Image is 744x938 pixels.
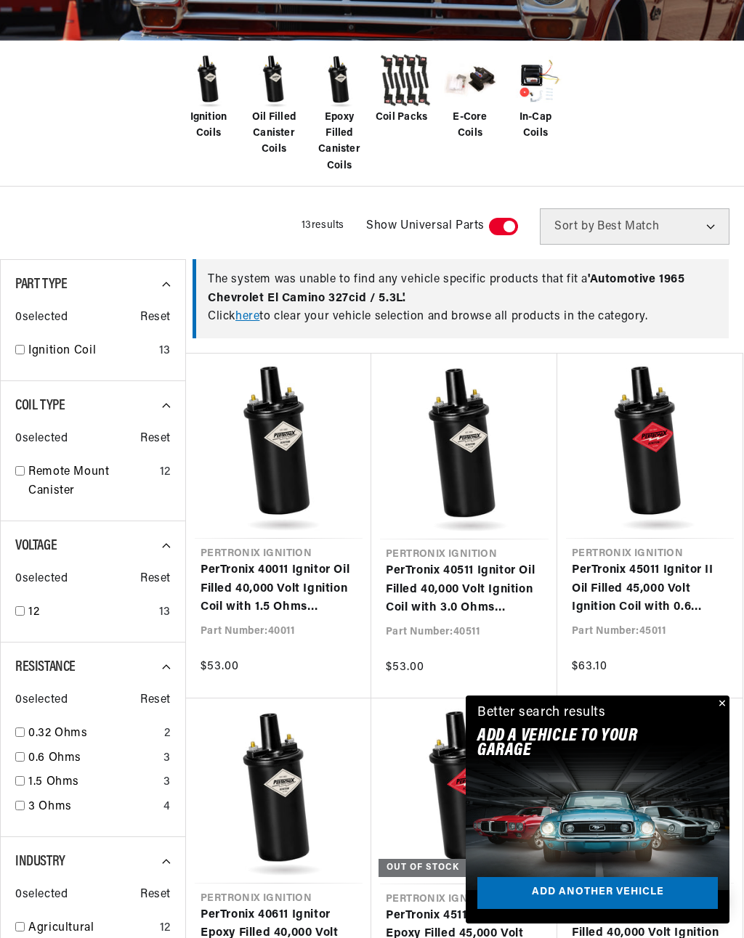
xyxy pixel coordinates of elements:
[163,773,171,792] div: 3
[28,773,158,792] a: 1.5 Ohms
[179,110,238,142] span: Ignition Coils
[193,259,729,338] div: The system was unable to find any vehicle specific products that fit a Click to clear your vehicl...
[477,729,682,759] h2: Add A VEHICLE to your garage
[506,52,565,142] a: In-Cap Coils In-Cap Coils
[302,220,344,231] span: 13 results
[540,208,729,245] select: Sort by
[28,463,154,500] a: Remote Mount Canister
[310,110,368,175] span: Epoxy Filled Canister Coils
[15,430,68,449] span: 0 selected
[310,52,368,110] img: Epoxy Filled Canister Coils
[15,660,76,674] span: Resistance
[164,725,171,743] div: 2
[245,52,303,110] img: Oil Filled Canister Coils
[140,430,171,449] span: Reset
[15,399,65,413] span: Coil Type
[386,562,543,618] a: PerTronix 40511 Ignitor Oil Filled 40,000 Volt Ignition Coil with 3.0 Ohms Resistance in Black
[28,798,158,817] a: 3 Ohms
[163,749,171,768] div: 3
[28,919,154,938] a: Agricultural
[554,221,594,232] span: Sort by
[28,725,158,743] a: 0.32 Ohms
[15,539,57,553] span: Voltage
[15,886,68,905] span: 0 selected
[201,561,357,617] a: PerTronix 40011 Ignitor Oil Filled 40,000 Volt Ignition Coil with 1.5 Ohms Resistance in Black
[366,217,485,236] span: Show Universal Parts
[28,603,153,622] a: 12
[15,691,68,710] span: 0 selected
[376,52,434,110] img: Coil Packs
[208,274,685,304] span: ' Automotive 1965 Chevrolet El Camino 327cid / 5.3L '.
[441,52,499,110] img: E-Core Coils
[15,855,65,869] span: Industry
[376,52,434,126] a: Coil Packs Coil Packs
[159,342,171,361] div: 13
[28,749,158,768] a: 0.6 Ohms
[572,561,728,617] a: PerTronix 45011 Ignitor II Oil Filled 45,000 Volt Ignition Coil with 0.6 Ohms Resistance in Black
[160,463,171,482] div: 12
[441,110,499,142] span: E-Core Coils
[245,52,303,158] a: Oil Filled Canister Coils Oil Filled Canister Coils
[140,691,171,710] span: Reset
[376,110,427,126] span: Coil Packs
[15,309,68,327] span: 0 selected
[506,110,565,142] span: In-Cap Coils
[712,696,729,713] button: Close
[179,52,238,110] img: Ignition Coils
[163,798,171,817] div: 4
[15,570,68,589] span: 0 selected
[179,52,238,142] a: Ignition Coils Ignition Coils
[477,703,606,724] div: Better search results
[159,603,171,622] div: 13
[235,311,259,322] a: here
[15,277,67,292] span: Part Type
[245,110,303,158] span: Oil Filled Canister Coils
[140,309,171,327] span: Reset
[506,52,565,110] img: In-Cap Coils
[28,342,153,361] a: Ignition Coil
[477,877,718,910] a: Add another vehicle
[310,52,368,175] a: Epoxy Filled Canister Coils Epoxy Filled Canister Coils
[160,919,171,938] div: 12
[140,570,171,589] span: Reset
[140,886,171,905] span: Reset
[441,52,499,142] a: E-Core Coils E-Core Coils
